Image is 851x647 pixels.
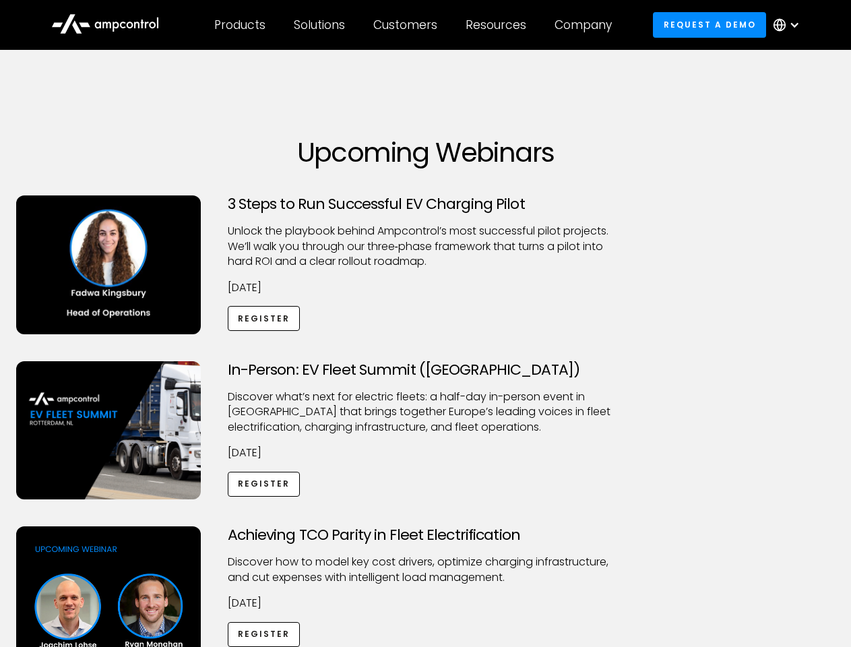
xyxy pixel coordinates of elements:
a: Register [228,622,301,647]
div: Company [555,18,612,32]
p: [DATE] [228,596,624,611]
p: ​Discover what’s next for electric fleets: a half-day in-person event in [GEOGRAPHIC_DATA] that b... [228,390,624,435]
a: Register [228,306,301,331]
div: Solutions [294,18,345,32]
p: Unlock the playbook behind Ampcontrol’s most successful pilot projects. We’ll walk you through ou... [228,224,624,269]
h3: 3 Steps to Run Successful EV Charging Pilot [228,195,624,213]
div: Customers [373,18,437,32]
p: [DATE] [228,445,624,460]
a: Request a demo [653,12,766,37]
h1: Upcoming Webinars [16,136,836,168]
div: Resources [466,18,526,32]
h3: In-Person: EV Fleet Summit ([GEOGRAPHIC_DATA]) [228,361,624,379]
p: Discover how to model key cost drivers, optimize charging infrastructure, and cut expenses with i... [228,555,624,585]
div: Products [214,18,265,32]
a: Register [228,472,301,497]
p: [DATE] [228,280,624,295]
h3: Achieving TCO Parity in Fleet Electrification [228,526,624,544]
